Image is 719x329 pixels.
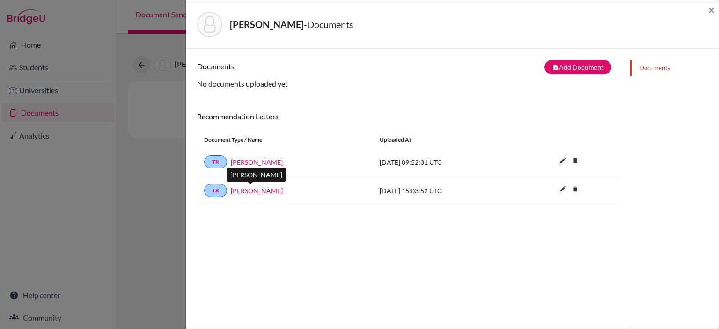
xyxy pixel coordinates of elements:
[552,64,559,71] i: note_add
[197,136,373,144] div: Document Type / Name
[380,187,442,195] span: [DATE] 15:03:52 UTC
[568,154,582,168] i: delete
[231,186,283,196] a: [PERSON_NAME]
[373,136,513,144] div: Uploaded at
[556,153,571,168] i: edit
[197,60,618,89] div: No documents uploaded yet
[380,158,442,166] span: [DATE] 09:52:31 UTC
[204,155,227,168] a: TR
[230,19,304,30] strong: [PERSON_NAME]
[708,4,715,15] button: Close
[304,19,353,30] span: - Documents
[544,60,611,74] button: note_addAdd Document
[197,62,408,71] h6: Documents
[568,183,582,196] a: delete
[708,3,715,16] span: ×
[568,155,582,168] a: delete
[568,182,582,196] i: delete
[197,112,618,121] h6: Recommendation Letters
[555,154,571,168] button: edit
[556,181,571,196] i: edit
[630,60,719,76] a: Documents
[204,184,227,197] a: TR
[555,183,571,197] button: edit
[231,157,283,167] a: [PERSON_NAME]
[227,168,286,182] div: [PERSON_NAME]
